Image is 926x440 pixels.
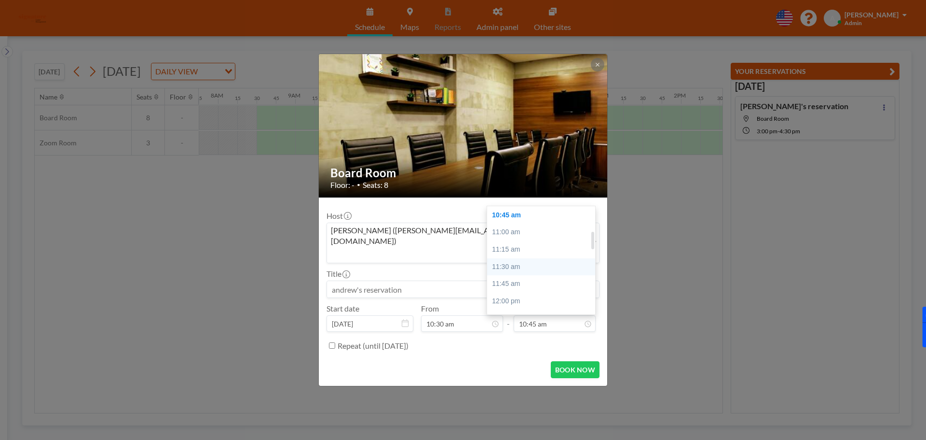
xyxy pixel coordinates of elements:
div: 11:15 am [487,241,600,258]
span: [PERSON_NAME] ([PERSON_NAME][EMAIL_ADDRESS][DOMAIN_NAME]) [329,225,582,247]
div: 12:00 pm [487,293,600,310]
button: BOOK NOW [551,361,599,378]
div: Search for option [327,223,599,263]
input: andrew's reservation [327,281,599,298]
img: 537.jpg [319,29,608,222]
div: 11:30 am [487,258,600,276]
label: Repeat (until [DATE]) [338,341,409,351]
label: Start date [327,304,359,313]
input: Search for option [328,248,583,261]
label: From [421,304,439,313]
div: 10:45 am [487,207,600,224]
div: 11:45 am [487,275,600,293]
label: Host [327,211,351,221]
div: 11:00 am [487,224,600,241]
span: Seats: 8 [363,180,388,190]
h2: Board Room [330,166,597,180]
span: Floor: - [330,180,354,190]
span: • [357,181,360,188]
label: Title [327,269,349,279]
div: 12:15 pm [487,310,600,327]
span: - [507,307,510,328]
